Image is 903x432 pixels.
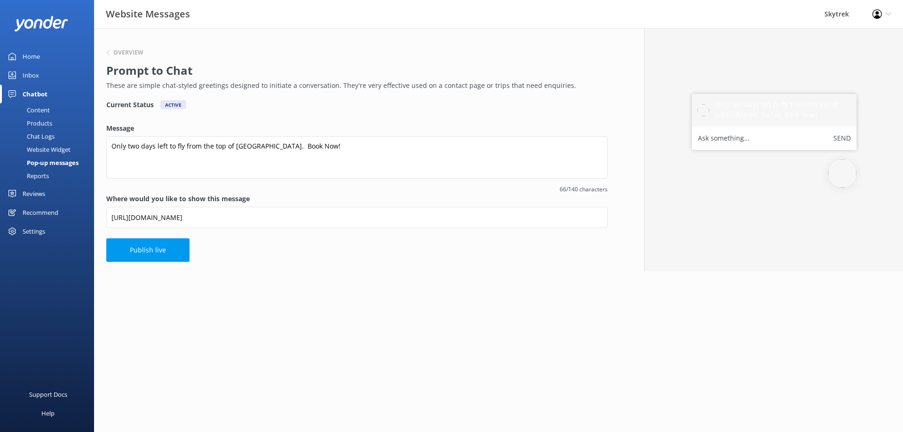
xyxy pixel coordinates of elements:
div: Chat Logs [6,130,55,143]
div: Reviews [23,184,45,203]
label: Message [106,123,608,134]
a: Content [6,103,94,117]
div: Inbox [23,66,39,85]
span: 66/140 characters [106,185,608,194]
div: Products [6,117,52,130]
div: Support Docs [29,385,67,404]
div: Active [160,100,186,109]
div: Chatbot [23,85,48,103]
div: Website Widget [6,143,71,156]
h4: Current Status [106,100,154,109]
a: Products [6,117,94,130]
div: Reports [6,169,49,182]
textarea: Only two days left to fly from the top of [GEOGRAPHIC_DATA]. Book Now! [106,136,608,179]
div: Settings [23,222,45,241]
a: Pop-up messages [6,156,94,169]
label: Where would you like to show this message [106,194,608,204]
div: Content [6,103,50,117]
input: https://www.example.com/page [106,207,608,228]
div: Home [23,47,40,66]
label: Ask something... [698,132,750,144]
a: Reports [6,169,94,182]
a: Website Widget [6,143,94,156]
a: Chat Logs [6,130,94,143]
div: Pop-up messages [6,156,79,169]
button: Overview [106,50,143,55]
h6: Overview [113,50,143,55]
button: Publish live [106,238,190,262]
p: These are simple chat-styled greetings designed to initiate a conversation. They're very effectiv... [106,80,603,91]
button: Send [833,132,851,144]
h2: Prompt to Chat [106,62,603,79]
div: Help [41,404,55,423]
h3: Website Messages [106,7,190,22]
h5: Only two days left to fly from the top of [GEOGRAPHIC_DATA]. Book Now! [715,100,851,121]
div: Recommend [23,203,58,222]
img: yonder-white-logo.png [14,16,68,31]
